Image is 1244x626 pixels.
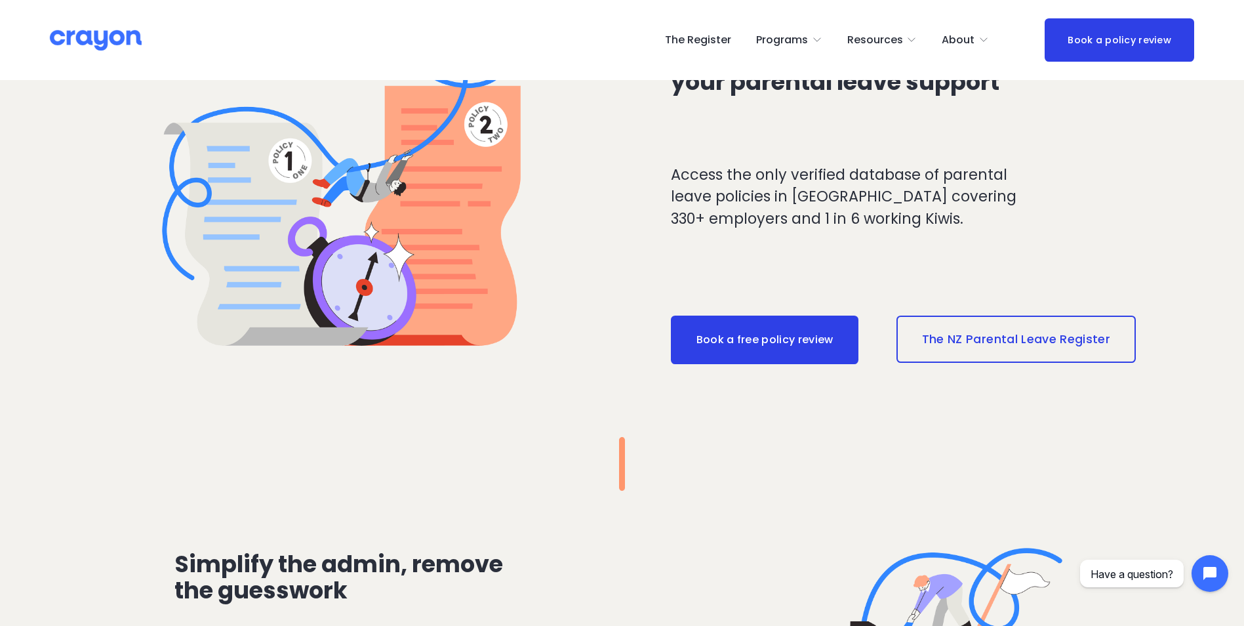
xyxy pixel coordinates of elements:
[847,30,917,51] a: folder dropdown
[756,31,808,50] span: Programs
[896,316,1136,363] a: The NZ Parental Leave Register
[847,31,903,50] span: Resources
[671,316,859,364] a: Book a free policy review
[665,30,731,51] a: The Register
[942,31,974,50] span: About
[756,30,822,51] a: folder dropdown
[1045,18,1194,61] a: Book a policy review
[174,548,508,606] span: Simplify the admin, remove the guesswork
[671,164,1024,230] p: Access the only verified database of parental leave policies in [GEOGRAPHIC_DATA] covering 330+ e...
[50,29,142,52] img: Crayon
[942,30,989,51] a: folder dropdown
